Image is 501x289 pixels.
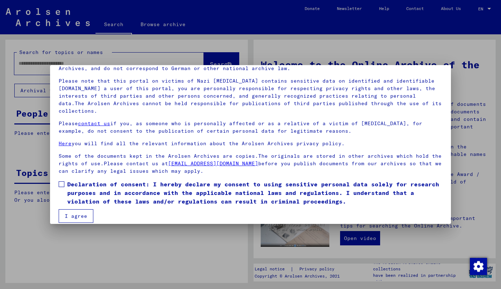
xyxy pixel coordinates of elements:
p: Please if you, as someone who is personally affected or as a relative of a victim of [MEDICAL_DAT... [59,120,442,135]
a: contact us [78,120,110,127]
p: Please note that this portal on victims of Nazi [MEDICAL_DATA] contains sensitive data on identif... [59,77,442,115]
button: I agree [59,209,93,223]
img: Change consent [470,258,487,275]
a: [EMAIL_ADDRESS][DOMAIN_NAME] [168,160,258,167]
p: you will find all the relevant information about the Arolsen Archives privacy policy. [59,140,442,147]
span: Declaration of consent: I hereby declare my consent to using sensitive personal data solely for r... [67,180,442,206]
a: Here [59,140,72,147]
p: Some of the documents kept in the Arolsen Archives are copies.The originals are stored in other a... [59,152,442,175]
